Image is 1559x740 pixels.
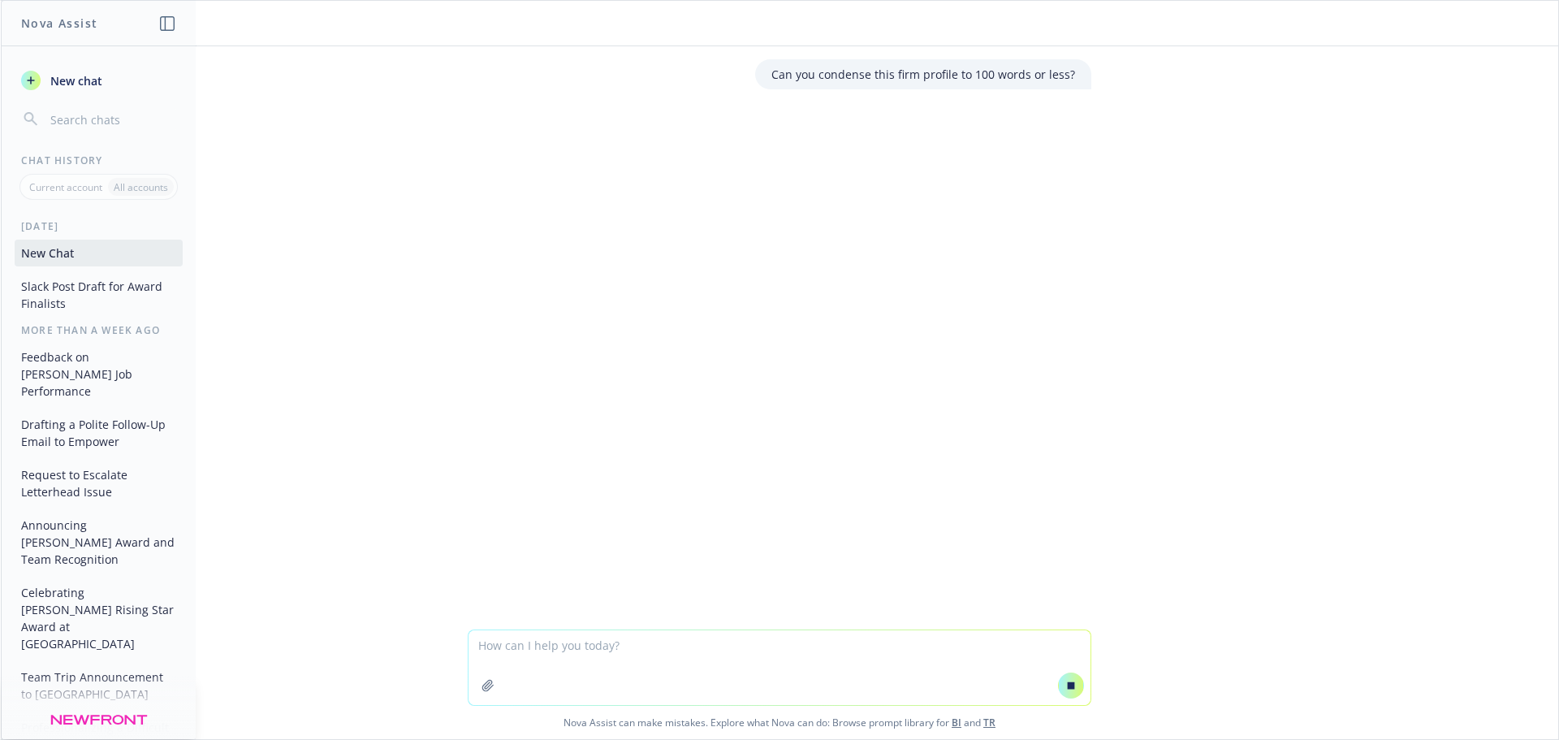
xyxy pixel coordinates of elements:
button: Drafting a Polite Follow-Up Email to Empower [15,411,183,455]
button: New chat [15,66,183,95]
input: Search chats [47,108,176,131]
a: TR [983,716,995,729]
div: [DATE] [2,219,196,233]
button: Slack Post Draft for Award Finalists [15,273,183,317]
div: More than a week ago [2,323,196,337]
div: Chat History [2,154,196,167]
button: Feedback on [PERSON_NAME] Job Performance [15,344,183,405]
span: New chat [47,72,102,89]
h1: Nova Assist [21,15,97,32]
a: BI [952,716,961,729]
button: Request to Escalate Letterhead Issue [15,461,183,505]
span: Nova Assist can make mistakes. Explore what Nova can do: Browse prompt library for and [7,706,1552,739]
p: Current account [29,180,102,194]
p: All accounts [114,180,168,194]
button: Celebrating [PERSON_NAME] Rising Star Award at [GEOGRAPHIC_DATA] [15,579,183,657]
button: New Chat [15,240,183,266]
button: Team Trip Announcement to [GEOGRAPHIC_DATA] [15,664,183,708]
button: Announcing [PERSON_NAME] Award and Team Recognition [15,512,183,573]
p: Can you condense this firm profile to 100 words or less? [771,66,1075,83]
